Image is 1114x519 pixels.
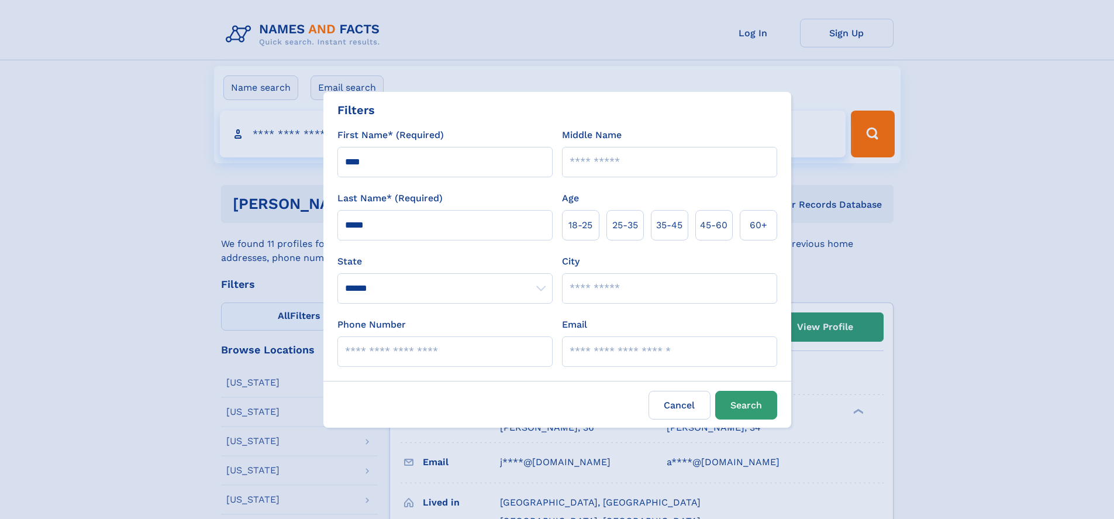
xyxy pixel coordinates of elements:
[337,101,375,119] div: Filters
[337,191,443,205] label: Last Name* (Required)
[649,391,711,420] label: Cancel
[562,255,580,269] label: City
[337,318,406,332] label: Phone Number
[700,218,727,232] span: 45‑60
[656,218,682,232] span: 35‑45
[715,391,777,420] button: Search
[562,128,622,142] label: Middle Name
[562,191,579,205] label: Age
[612,218,638,232] span: 25‑35
[337,128,444,142] label: First Name* (Required)
[568,218,592,232] span: 18‑25
[562,318,587,332] label: Email
[750,218,767,232] span: 60+
[337,255,553,269] label: State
